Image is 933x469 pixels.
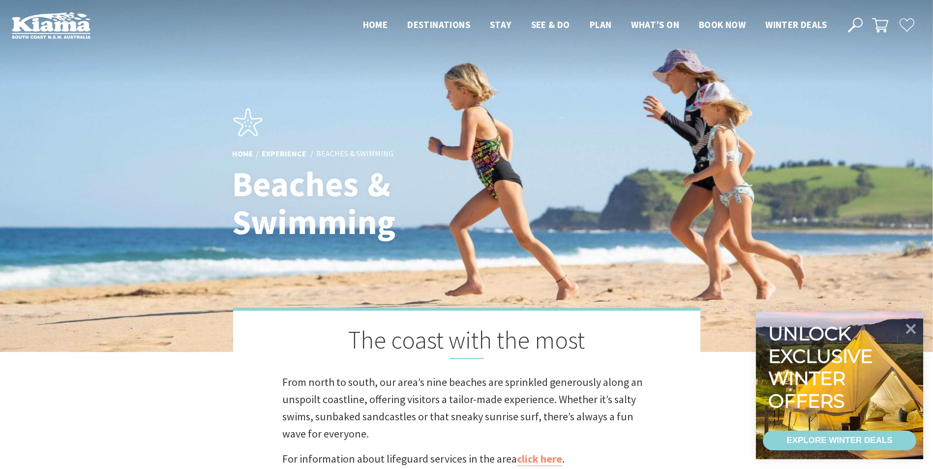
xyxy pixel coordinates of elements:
span: Plan [590,19,612,30]
h2: The coast with the most [282,325,651,359]
p: For information about lifeguard services in the area . [282,450,651,468]
p: From north to south, our area’s nine beaches are sprinkled generously along an unspoilt coastline... [282,374,651,443]
nav: Main Menu [353,17,837,33]
span: Home [363,19,388,30]
a: EXPLORE WINTER DEALS [763,431,916,450]
span: What’s On [631,19,679,30]
span: See & Do [531,19,570,30]
span: Destinations [407,19,470,30]
a: Home [232,148,253,159]
h1: Beaches & Swimming [232,165,510,241]
li: Beaches & Swimming [316,147,393,160]
div: EXPLORE WINTER DEALS [786,431,892,450]
div: Unlock exclusive winter offers [768,322,877,412]
a: Experience [262,148,306,159]
img: Kiama Logo [12,12,90,39]
span: Stay [490,19,512,30]
a: click here [517,452,562,466]
span: Winter Deals [765,19,827,30]
span: Book now [699,19,746,30]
